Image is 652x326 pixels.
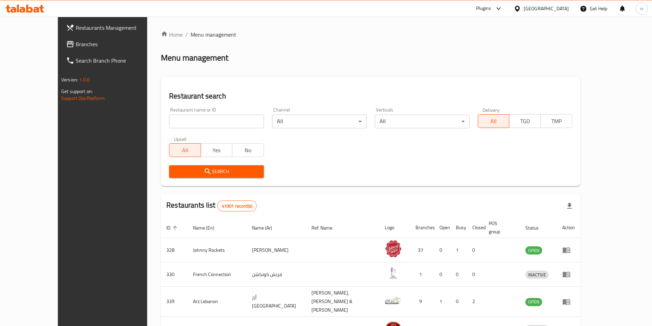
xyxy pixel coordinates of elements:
th: Branches [410,217,434,238]
td: 0 [450,287,467,317]
div: Total records count [217,200,257,211]
li: / [186,30,188,39]
span: Restaurants Management [76,24,161,32]
span: Name (En) [193,224,223,232]
span: Name (Ar) [252,224,281,232]
span: INACTIVE [525,271,549,279]
td: French Connection [188,262,246,287]
td: 328 [161,238,188,262]
div: All [375,115,469,128]
a: Search Branch Phone [61,52,167,69]
span: OPEN [525,298,542,306]
th: Closed [467,217,483,238]
img: French Connection [385,264,402,282]
h2: Restaurant search [169,91,572,101]
nav: breadcrumb [161,30,580,39]
span: All [172,145,198,155]
span: 41001 record(s) [218,203,256,209]
img: Johnny Rockets [385,240,402,257]
span: TMP [544,116,570,126]
div: Menu [562,270,575,278]
button: Yes [201,143,232,157]
label: Delivery [483,107,500,112]
a: Home [161,30,183,39]
td: 0 [434,262,450,287]
td: 330 [161,262,188,287]
span: n [640,5,643,12]
img: Arz Lebanon [385,292,402,309]
td: 0 [467,262,483,287]
span: 1.0.0 [79,75,90,84]
input: Search for restaurant name or ID.. [169,115,264,128]
td: أرز [GEOGRAPHIC_DATA] [246,287,306,317]
button: No [232,143,264,157]
td: 2 [467,287,483,317]
th: Action [557,217,580,238]
span: Search [175,167,258,176]
td: 339 [161,287,188,317]
span: TGO [512,116,538,126]
span: Ref. Name [311,224,341,232]
span: Branches [76,40,161,48]
label: Upsell [174,136,187,141]
td: 9 [410,287,434,317]
span: All [481,116,507,126]
td: Johnny Rockets [188,238,246,262]
span: ID [166,224,179,232]
button: Search [169,165,264,178]
span: OPEN [525,247,542,255]
span: Yes [204,145,230,155]
button: TMP [540,114,572,128]
span: Search Branch Phone [76,56,161,65]
div: Menu [562,298,575,306]
span: Menu management [191,30,236,39]
td: 0 [434,238,450,262]
span: Version: [61,75,78,84]
h2: Menu management [161,52,228,63]
span: No [235,145,261,155]
td: 37 [410,238,434,262]
a: Support.OpsPlatform [61,94,105,103]
div: Export file [561,198,578,214]
span: Status [525,224,548,232]
button: All [478,114,510,128]
div: Plugins [476,4,491,13]
td: 1 [450,238,467,262]
div: [GEOGRAPHIC_DATA] [524,5,569,12]
th: Busy [450,217,467,238]
div: All [272,115,367,128]
td: [PERSON_NAME],[PERSON_NAME] & [PERSON_NAME] [306,287,380,317]
button: All [169,143,201,157]
span: Get support on: [61,87,93,96]
th: Logo [379,217,410,238]
th: Open [434,217,450,238]
div: Menu [562,246,575,254]
h2: Restaurants list [166,200,257,211]
td: 0 [467,238,483,262]
td: 1 [434,287,450,317]
span: POS group [489,219,512,236]
td: 1 [410,262,434,287]
td: 0 [450,262,467,287]
a: Branches [61,36,167,52]
button: TGO [509,114,541,128]
td: فرنش كونكشن [246,262,306,287]
td: Arz Lebanon [188,287,246,317]
a: Restaurants Management [61,19,167,36]
td: [PERSON_NAME] [246,238,306,262]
